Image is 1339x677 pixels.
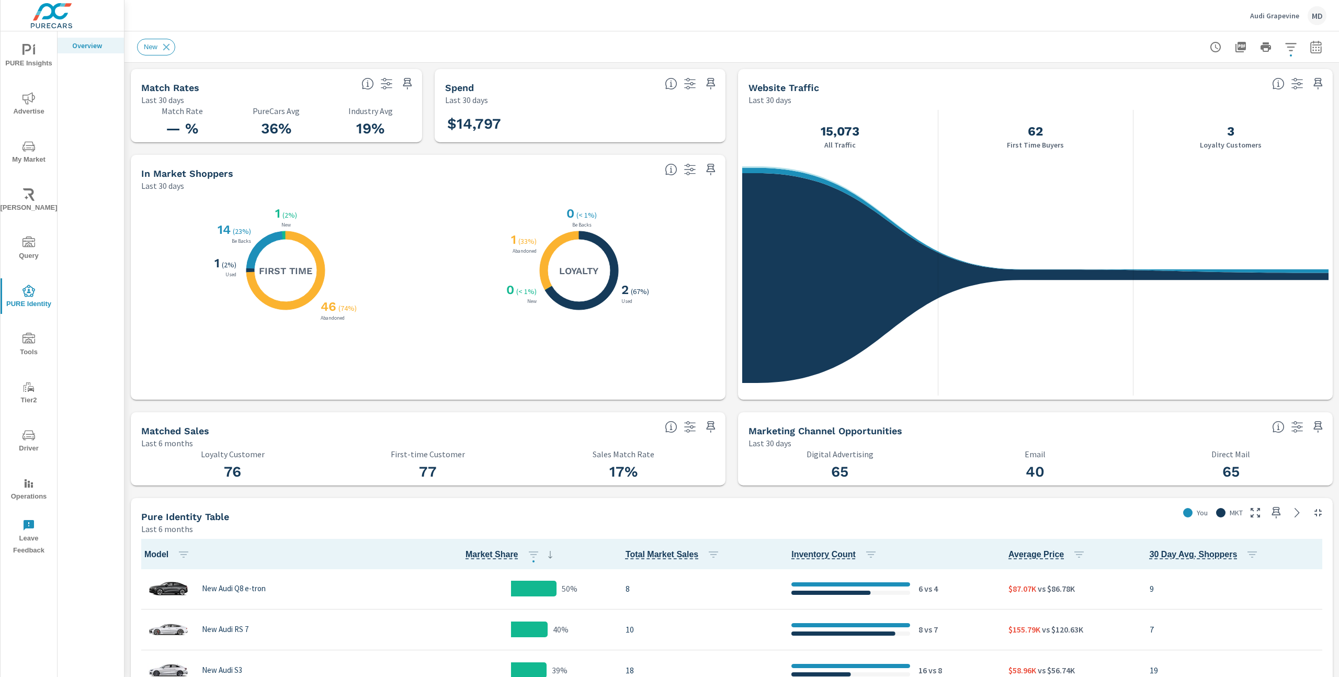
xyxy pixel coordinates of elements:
[665,77,677,90] span: Total PureCars DigAdSpend. Data sourced directly from the Ad Platforms. Non-Purecars DigAd client...
[532,449,715,459] p: Sales Match Rate
[141,168,233,179] h5: In Market Shoppers
[553,623,569,636] p: 40%
[282,210,299,220] p: ( 2% )
[445,94,488,106] p: Last 30 days
[147,573,189,604] img: glamour
[141,437,193,449] p: Last 6 months
[748,94,791,106] p: Last 30 days
[361,77,374,90] span: Match rate: % of Identifiable Traffic. Pure Identity avg: Avg match rate of all PURE Identity cus...
[1247,504,1264,521] button: Make Fullscreen
[4,381,54,407] span: Tier2
[273,206,280,221] h3: 1
[4,285,54,310] span: PURE Identity
[1139,449,1322,459] p: Direct Mail
[1255,37,1276,58] button: Print Report
[748,463,932,481] h3: 65
[562,582,577,595] p: 50%
[141,120,223,138] h3: — %
[516,287,539,296] p: ( < 1% )
[1150,548,1238,561] span: PURE Identity shoppers interested in that specific model.
[626,582,775,595] p: 8
[141,463,324,481] h3: 76
[944,449,1127,459] p: Email
[559,265,598,277] h5: Loyalty
[1306,37,1326,58] button: Select Date Range
[1230,37,1251,58] button: "Export Report to PDF"
[1008,548,1090,561] span: Average Price
[510,249,539,254] p: Abandoned
[1272,421,1285,433] span: Matched shoppers that can be exported to each channel type. This is targetable traffic.
[215,222,231,237] h3: 14
[1150,623,1320,636] p: 7
[399,75,416,92] span: Save this to your personalized report
[1289,504,1306,521] a: See more details in report
[4,236,54,262] span: Query
[626,664,775,676] p: 18
[137,39,175,55] div: New
[1308,6,1326,25] div: MD
[4,519,54,557] span: Leave Feedback
[1008,582,1036,595] p: $87.07K
[791,548,856,561] span: Count of Unique Inventory from websites within the market.
[466,548,518,561] span: Model sales / Total Market Sales. [Market = within dealer PMA (or 60 miles if no PMA is defined) ...
[279,222,293,228] p: New
[337,449,520,459] p: First-time Customer
[626,548,724,561] span: Total Market Sales
[570,222,594,228] p: Be Backs
[141,449,324,459] p: Loyalty Customer
[631,287,651,296] p: ( 67% )
[141,511,229,522] h5: Pure Identity Table
[1008,664,1036,676] p: $58.96K
[525,299,539,304] p: New
[319,315,347,321] p: Abandoned
[202,625,248,634] p: New Audi RS 7
[1268,504,1285,521] span: Save this to your personalized report
[702,75,719,92] span: Save this to your personalized report
[1139,463,1322,481] h3: 65
[1150,664,1320,676] p: 19
[319,299,336,314] h3: 46
[1036,664,1075,676] p: vs $56.74K
[138,43,164,51] span: New
[619,299,634,304] p: Used
[748,425,902,436] h5: Marketing Channel Opportunities
[212,256,220,270] h3: 1
[518,236,539,246] p: ( 33% )
[927,664,942,676] p: vs 8
[1272,77,1285,90] span: All traffic is the data we start with. It’s unique personas over a 30-day period. We don’t consid...
[445,115,503,133] h3: $14,797
[564,206,574,221] h3: 0
[791,548,881,561] span: Inventory Count
[1036,582,1075,595] p: vs $86.78K
[235,120,317,138] h3: 36%
[141,94,184,106] p: Last 30 days
[918,664,927,676] p: 16
[1250,11,1299,20] p: Audi Grapevine
[1150,548,1263,561] span: 30 Day Avg. Shoppers
[4,140,54,166] span: My Market
[1310,504,1326,521] button: Minimize Widget
[233,227,253,236] p: ( 23% )
[665,163,677,176] span: Loyalty: Matched has purchased from the dealership before and has exhibited a preference through ...
[58,38,124,53] div: Overview
[330,106,411,116] p: Industry Avg
[923,623,938,636] p: vs 7
[748,449,932,459] p: Digital Advertising
[338,303,359,313] p: ( 74% )
[918,623,923,636] p: 8
[626,548,698,561] span: Total sales for that model within the set market.
[144,548,194,561] span: Model
[748,82,819,93] h5: Website Traffic
[4,333,54,358] span: Tools
[4,44,54,70] span: PURE Insights
[445,82,474,93] h5: Spend
[141,523,193,535] p: Last 6 months
[1040,623,1083,636] p: vs $120.63K
[944,463,1127,481] h3: 40
[552,664,568,676] p: 39%
[141,82,199,93] h5: Match Rates
[1310,419,1326,435] span: Save this to your personalized report
[665,421,677,433] span: Loyalty: Matches that have purchased from the dealership before and purchased within the timefram...
[330,120,411,138] h3: 19%
[619,283,629,297] h3: 2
